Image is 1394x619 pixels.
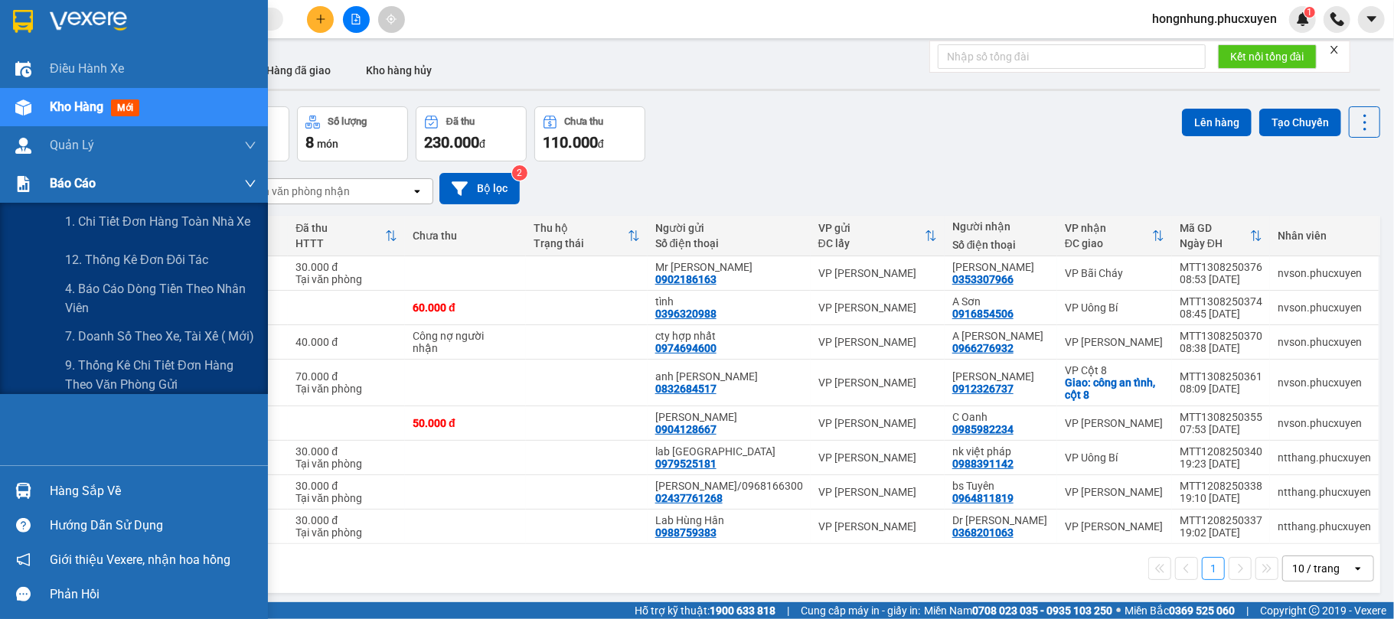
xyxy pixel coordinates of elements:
span: Điều hành xe [50,59,124,78]
button: plus [307,6,334,33]
div: Mr MInh [655,261,803,273]
span: 7. Doanh số theo xe, tài xế ( mới) [65,327,254,346]
div: Lad Vũ Gia/0968166300 [655,480,803,492]
button: Lên hàng [1182,109,1252,136]
div: Số lượng [328,116,367,127]
div: VP [PERSON_NAME] [818,486,937,498]
div: anh Hoàng [655,370,803,383]
span: down [244,139,256,151]
div: Hướng dẫn sử dụng [50,514,256,537]
span: 110.000 [543,133,598,151]
img: logo-vxr [13,10,33,33]
div: 0396320988 [655,308,717,320]
div: VP [PERSON_NAME] [1065,336,1164,348]
div: 0979525181 [655,458,717,470]
span: hongnhung.phucxuyen [1140,9,1289,28]
div: ntthang.phucxuyen [1278,486,1371,498]
div: Dr Trang Nhung [952,514,1050,526]
div: tình [655,295,803,308]
button: 1 [1202,557,1225,580]
div: 0353307966 [952,273,1014,285]
div: nvson.phucxuyen [1278,267,1371,279]
div: lab Phú Thành [655,445,803,458]
div: Chưa thu [565,116,604,127]
div: 30.000 đ [295,261,397,273]
strong: 1900 633 818 [710,604,775,617]
div: MTT1308250376 [1180,261,1262,273]
div: VP [PERSON_NAME] [1065,417,1164,429]
sup: 1 [1304,7,1315,18]
span: down [244,178,256,190]
div: Số điện thoại [952,239,1050,251]
div: C Oanh [952,411,1050,423]
div: 30.000 đ [295,514,397,526]
div: VP nhận [1065,222,1152,234]
div: Hàng sắp về [50,480,256,503]
button: Chưa thu110.000đ [534,106,645,161]
div: Số điện thoại [655,237,803,249]
div: 0916854506 [952,308,1014,320]
div: Tại văn phòng [295,526,397,539]
div: bs Tuyên [952,480,1050,492]
div: 0832684517 [655,383,717,395]
span: 4. Báo cáo dòng tiền theo nhân viên [65,279,256,318]
div: MTT1308250370 [1180,330,1262,342]
div: MTT1208250337 [1180,514,1262,526]
div: MTT1308250355 [1180,411,1262,423]
th: Toggle SortBy [1057,216,1172,256]
div: 19:10 [DATE] [1180,492,1262,504]
span: món [317,138,338,150]
span: 9. Thống kê chi tiết đơn hàng theo văn phòng gửi [65,356,256,394]
div: Chưa thu [413,230,518,242]
span: 8 [305,133,314,151]
div: 0964811819 [952,492,1014,504]
div: VP [PERSON_NAME] [818,301,937,314]
div: 19:02 [DATE] [1180,526,1262,539]
span: notification [16,552,31,567]
button: file-add [343,6,370,33]
div: Người nhận [952,220,1050,233]
div: VP Uông Bí [1065,451,1164,464]
div: 50.000 đ [413,417,518,429]
div: 02437761268 [655,492,723,504]
div: nvson.phucxuyen [1278,417,1371,429]
span: Hỗ trợ kỹ thuật: [635,602,775,619]
span: close [1329,44,1340,55]
div: VP Uông Bí [1065,301,1164,314]
div: 0912326737 [952,383,1014,395]
div: MTT1308250374 [1180,295,1262,308]
span: Miền Nam [924,602,1112,619]
div: Mã GD [1180,222,1250,234]
div: VP Bãi Cháy [1065,267,1164,279]
span: | [1246,602,1249,619]
button: Hàng đã giao [254,52,343,89]
div: 07:53 [DATE] [1180,423,1262,435]
span: message [16,587,31,601]
img: warehouse-icon [15,138,31,154]
span: 1. Chi tiết đơn hàng toàn nhà xe [65,212,251,231]
div: nvson.phucxuyen [1278,376,1371,389]
div: ĐC lấy [818,237,925,249]
span: plus [315,14,326,24]
th: Toggle SortBy [811,216,945,256]
span: Báo cáo [50,174,96,193]
div: c Vân [655,411,803,423]
span: aim [386,14,397,24]
span: đ [479,138,485,150]
button: Đã thu230.000đ [416,106,527,161]
img: phone-icon [1330,12,1344,26]
span: Kết nối tổng đài [1230,48,1304,65]
div: MTT1208250340 [1180,445,1262,458]
div: VP [PERSON_NAME] [818,267,937,279]
div: A Sơn [952,295,1050,308]
span: | [787,602,789,619]
div: 0966276932 [952,342,1014,354]
span: mới [111,99,139,116]
span: file-add [351,14,361,24]
div: 08:53 [DATE] [1180,273,1262,285]
div: Tại văn phòng [295,492,397,504]
div: Giao: công an tỉnh, cột 8 [1065,376,1164,401]
img: warehouse-icon [15,61,31,77]
img: solution-icon [15,176,31,192]
div: VP [PERSON_NAME] [818,376,937,389]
